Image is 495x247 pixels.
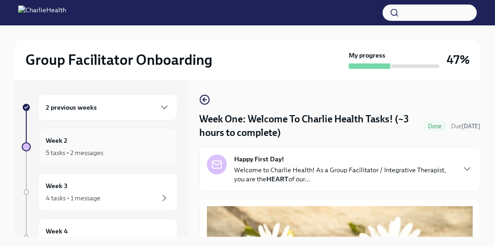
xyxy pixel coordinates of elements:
h3: 47% [447,52,470,68]
a: Week 34 tasks • 1 message [22,173,178,211]
p: Welcome to Charlie Health! As a Group Facilitator / Integrative Therapist, you are the of our... [234,165,455,184]
strong: Happy First Day! [234,155,284,164]
span: Done [423,123,447,130]
h6: 2 previous weeks [46,102,97,112]
h6: Week 2 [46,136,67,145]
h4: Week One: Welcome To Charlie Health Tasks! (~3 hours to complete) [199,112,419,140]
h6: Week 3 [46,181,67,191]
span: September 15th, 2025 10:00 [451,122,481,131]
h6: Week 4 [46,226,68,236]
span: Due [451,123,481,130]
strong: [DATE] [461,123,481,130]
div: 5 tasks • 2 messages [46,148,103,157]
a: Week 25 tasks • 2 messages [22,128,178,166]
img: CharlieHealth [18,5,66,20]
div: 2 previous weeks [38,94,178,121]
strong: HEART [266,175,288,183]
div: 4 tasks • 1 message [46,194,101,203]
strong: My progress [349,51,385,60]
h2: Group Facilitator Onboarding [25,51,212,69]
